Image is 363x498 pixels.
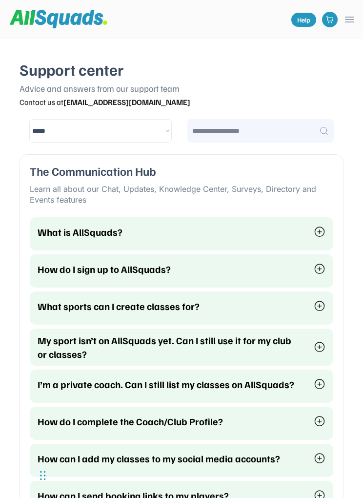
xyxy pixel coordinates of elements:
div: Learn all about our Chat, Updates, Knowledge Center, Surveys, Directory and Events features [30,184,333,206]
img: shopping-cart-01%20%281%29.svg [326,16,334,23]
div: How do I sign up to AllSquads? [38,262,302,276]
img: plus-circle%20%281%29.svg [314,415,325,427]
button: menu [343,14,355,25]
div: Advice and answers from our support team [20,83,343,95]
div: My sport isn’t on AllSquads yet. Can I still use it for my club or classes? [38,333,302,361]
img: plus-circle%20%281%29.svg [314,263,325,275]
div: Support center [20,59,343,81]
strong: [EMAIL_ADDRESS][DOMAIN_NAME] [63,97,190,107]
img: plus-circle%20%281%29.svg [314,378,325,390]
img: plus-circle%20%281%29.svg [314,300,325,312]
div: The Communication Hub [30,165,333,177]
div: How can I add my classes to my social media accounts? [38,452,302,465]
a: Help [291,13,316,27]
img: plus-circle%20%281%29.svg [314,453,325,464]
div: What is AllSquads? [38,225,302,239]
img: plus-circle%20%281%29.svg [314,341,325,353]
div: What sports can I create classes for? [38,299,302,313]
img: plus-circle%20%281%29.svg [314,226,325,238]
img: Squad%20Logo.svg [10,10,107,28]
div: I’m a private coach. Can I still list my classes on AllSquads? [38,377,302,391]
div: How do I complete the Coach/Club Profile? [38,415,302,428]
div: Contact us at [20,97,343,107]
